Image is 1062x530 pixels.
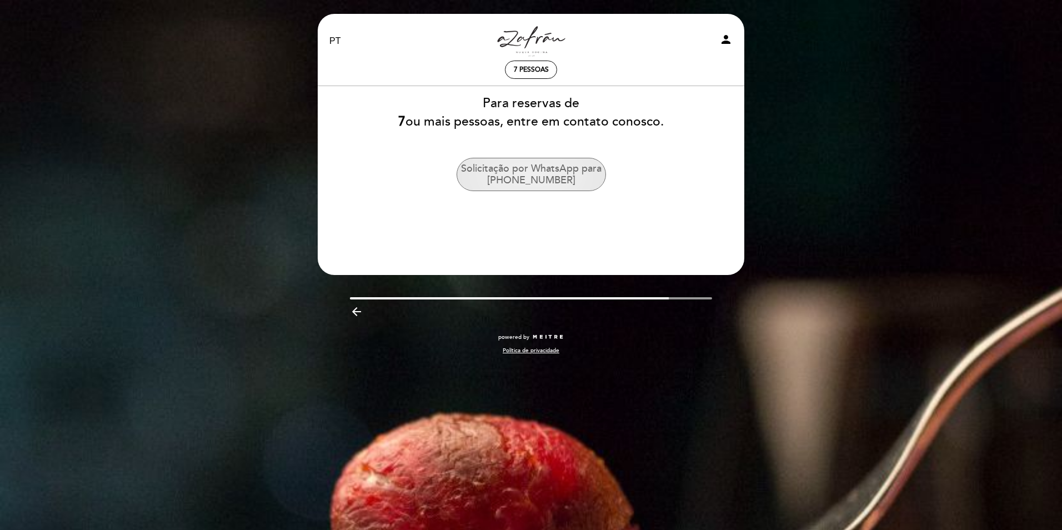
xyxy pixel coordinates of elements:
span: 7 pessoas [514,66,549,74]
a: powered by [498,333,564,341]
i: arrow_backward [350,305,363,318]
button: Solicitação por WhatsApp para [PHONE_NUMBER] [457,158,606,191]
a: Azafran [462,26,600,57]
b: 7 [398,114,405,129]
i: person [719,33,733,46]
span: powered by [498,333,529,341]
button: person [719,33,733,50]
a: Política de privacidade [503,347,559,354]
img: MEITRE [532,334,564,340]
div: Para reservas de ou mais pessoas, entre em contato conosco. [317,94,745,131]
